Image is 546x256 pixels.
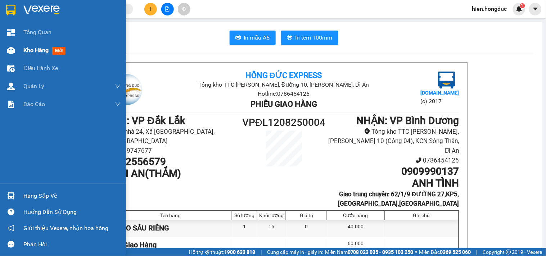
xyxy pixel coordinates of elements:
[52,47,66,55] span: mới
[40,36,163,45] li: Hotline: 0786454126
[161,3,174,15] button: file-add
[189,248,255,256] span: Hỗ trợ kỹ thuật:
[7,101,15,108] img: solution-icon
[261,248,262,256] span: |
[68,46,135,55] b: Phiếu giao hàng
[240,115,328,131] h1: VPĐL1208250004
[420,90,459,96] b: [DOMAIN_NAME]
[521,3,524,8] span: 1
[8,225,14,232] span: notification
[165,6,170,12] span: file-add
[8,209,14,215] span: question-circle
[230,31,276,45] button: printerIn mẫu A5
[477,248,478,256] span: |
[109,72,145,108] img: logo.jpg
[109,127,240,146] li: Số nhà 24, Xã [GEOGRAPHIC_DATA], [GEOGRAPHIC_DATA]
[23,191,121,201] div: Hàng sắp về
[419,248,471,256] span: Miền Bắc
[23,100,45,109] span: Báo cáo
[7,47,15,54] img: warehouse-icon
[532,6,539,12] span: caret-down
[7,29,15,36] img: dashboard-icon
[109,237,233,253] div: Phí Giao Hàng
[327,220,384,236] div: 40.000
[529,3,542,15] button: caret-down
[415,251,418,253] span: ⚪️
[257,220,286,236] div: 15
[23,82,44,91] span: Quản Lý
[244,33,270,42] span: In mẫu A5
[9,9,45,45] img: logo.jpg
[23,207,121,218] div: Hướng dẫn sử dụng
[466,4,513,13] span: hien.hongduc
[23,224,108,233] span: Giới thiệu Vexere, nhận hoa hồng
[506,250,511,255] span: copyright
[329,212,382,218] div: Cước hàng
[364,128,370,134] span: environment
[438,72,455,89] img: logo.jpg
[63,8,140,17] b: Hồng Đức Express
[245,71,322,80] b: Hồng Đức Express
[328,127,459,156] li: Tổng kho TTC [PERSON_NAME], [PERSON_NAME] 10 (Cổng 04), KCN Sóng Thần, Dĩ An
[235,35,241,41] span: printer
[23,28,51,37] span: Tổng Quan
[167,80,401,89] li: Tổng kho TTC [PERSON_NAME], Đường 10, [PERSON_NAME], Dĩ An
[440,249,471,255] strong: 0369 525 060
[148,6,153,12] span: plus
[23,64,58,73] span: Điều hành xe
[111,212,230,218] div: Tên hàng
[325,248,414,256] span: Miền Nam
[338,191,459,207] b: Giao trung chuyển: 62/1/9 ĐƯỜNG 27,KP5,[GEOGRAPHIC_DATA],[GEOGRAPHIC_DATA]
[328,165,459,178] h1: 0909990137
[40,18,163,36] li: Tổng kho TTC [PERSON_NAME], Đường 10, [PERSON_NAME], Dĩ An
[416,157,422,163] span: phone
[288,212,325,218] div: Giá trị
[420,97,459,106] li: (c) 2017
[109,220,233,236] div: 1 BAO SẦU RIÊNG
[109,146,240,156] li: 0389747677
[232,220,257,236] div: 1
[328,177,459,189] h1: ANH TÌNH
[234,212,255,218] div: Số lượng
[167,89,401,98] li: Hotline: 0786454126
[7,65,15,72] img: warehouse-icon
[115,83,121,89] span: down
[224,249,255,255] strong: 1900 633 818
[251,100,317,109] b: Phiếu giao hàng
[295,33,333,42] span: In tem 100mm
[109,168,240,180] h1: VÂN AN(THẮM)
[287,35,293,41] span: printer
[520,3,525,8] sup: 1
[7,192,15,200] img: warehouse-icon
[357,115,459,127] b: NHẬN : VP Bình Dương
[267,248,323,256] span: Cung cấp máy in - giấy in:
[115,101,121,107] span: down
[348,249,414,255] strong: 0708 023 035 - 0935 103 250
[144,3,157,15] button: plus
[181,6,186,12] span: aim
[327,237,384,253] div: 60.000
[23,239,121,250] div: Phản hồi
[516,6,523,12] img: icon-new-feature
[6,5,15,15] img: logo-vxr
[178,3,190,15] button: aim
[281,31,338,45] button: printerIn tem 100mm
[328,156,459,165] li: 0786454126
[259,212,284,218] div: Khối lượng
[109,115,186,127] b: GỬI : VP Đắk Lắk
[387,212,457,218] div: Ghi chú
[286,220,327,236] div: 0
[23,47,49,54] span: Kho hàng
[8,241,14,248] span: message
[109,156,240,168] h1: 0862556579
[7,83,15,90] img: warehouse-icon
